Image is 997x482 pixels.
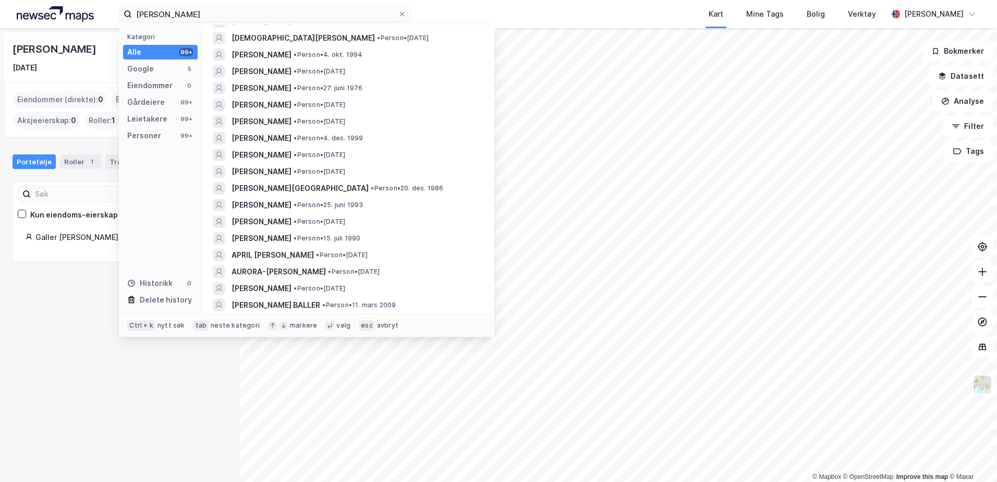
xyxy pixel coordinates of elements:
[232,115,291,128] span: [PERSON_NAME]
[31,186,145,202] input: Søk
[193,320,209,331] div: tab
[294,84,362,92] span: Person • 27. juni 1976
[232,299,320,311] span: [PERSON_NAME] BALLER
[294,284,297,292] span: •
[232,266,326,278] span: AURORA-[PERSON_NAME]
[336,321,350,330] div: velg
[87,156,97,167] div: 1
[812,473,841,480] a: Mapbox
[294,51,362,59] span: Person • 4. okt. 1994
[132,6,398,22] input: Søk på adresse, matrikkel, gårdeiere, leietakere eller personer
[294,167,297,175] span: •
[185,65,193,73] div: 5
[294,134,363,142] span: Person • 4. des. 1999
[211,321,260,330] div: neste kategori
[232,199,291,211] span: [PERSON_NAME]
[179,131,193,140] div: 99+
[35,231,214,244] div: Galler [PERSON_NAME]
[157,321,185,330] div: nytt søk
[232,99,291,111] span: [PERSON_NAME]
[294,17,297,25] span: •
[185,81,193,90] div: 0
[179,48,193,56] div: 99+
[232,49,291,61] span: [PERSON_NAME]
[232,65,291,78] span: [PERSON_NAME]
[179,115,193,123] div: 99+
[60,154,101,169] div: Roller
[294,67,297,75] span: •
[371,184,443,192] span: Person • 20. des. 1986
[232,182,369,195] span: [PERSON_NAME][GEOGRAPHIC_DATA]
[232,232,291,245] span: [PERSON_NAME]
[294,234,297,242] span: •
[127,33,198,41] div: Kategori
[105,154,164,169] div: Transaksjoner
[127,96,165,109] div: Gårdeiere
[943,116,993,137] button: Filter
[232,215,291,228] span: [PERSON_NAME]
[232,132,291,144] span: [PERSON_NAME]
[945,432,997,482] iframe: Chat Widget
[972,375,992,394] img: Z
[848,8,876,20] div: Verktøy
[359,320,375,331] div: esc
[932,91,993,112] button: Analyse
[294,101,345,109] span: Person • [DATE]
[30,209,118,221] div: Kun eiendoms-eierskap
[929,66,993,87] button: Datasett
[843,473,894,480] a: OpenStreetMap
[140,294,192,306] div: Delete history
[232,282,291,295] span: [PERSON_NAME]
[294,151,345,159] span: Person • [DATE]
[17,6,94,22] img: logo.a4113a55bc3d86da70a041830d287a7e.svg
[294,218,297,225] span: •
[322,301,325,309] span: •
[232,149,291,161] span: [PERSON_NAME]
[185,279,193,287] div: 0
[13,62,37,74] div: [DATE]
[746,8,784,20] div: Mine Tags
[945,432,997,482] div: Kontrollprogram for chat
[294,167,345,176] span: Person • [DATE]
[377,34,429,42] span: Person • [DATE]
[709,8,723,20] div: Kart
[294,67,345,76] span: Person • [DATE]
[112,91,212,108] div: Eiendommer (Indirekte) :
[127,46,141,58] div: Alle
[179,98,193,106] div: 99+
[328,268,331,275] span: •
[294,51,297,58] span: •
[377,321,398,330] div: avbryt
[127,129,161,142] div: Personer
[316,251,319,259] span: •
[807,8,825,20] div: Bolig
[944,141,993,162] button: Tags
[896,473,948,480] a: Improve this map
[127,320,155,331] div: Ctrl + k
[127,277,173,290] div: Historikk
[294,117,297,125] span: •
[127,79,173,92] div: Eiendommer
[294,117,345,126] span: Person • [DATE]
[13,112,80,129] div: Aksjeeierskap :
[232,249,314,261] span: APRIL [PERSON_NAME]
[13,41,98,57] div: [PERSON_NAME]
[98,93,103,106] span: 0
[127,113,167,125] div: Leietakere
[294,234,360,243] span: Person • 15. juli 1990
[294,101,297,109] span: •
[328,268,380,276] span: Person • [DATE]
[232,32,375,44] span: [DEMOGRAPHIC_DATA][PERSON_NAME]
[13,91,107,108] div: Eiendommer (direkte) :
[127,63,154,75] div: Google
[904,8,964,20] div: [PERSON_NAME]
[294,201,297,209] span: •
[13,154,56,169] div: Portefølje
[294,134,297,142] span: •
[232,165,291,178] span: [PERSON_NAME]
[71,114,76,127] span: 0
[294,284,345,293] span: Person • [DATE]
[84,112,119,129] div: Roller :
[232,82,291,94] span: [PERSON_NAME]
[371,184,374,192] span: •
